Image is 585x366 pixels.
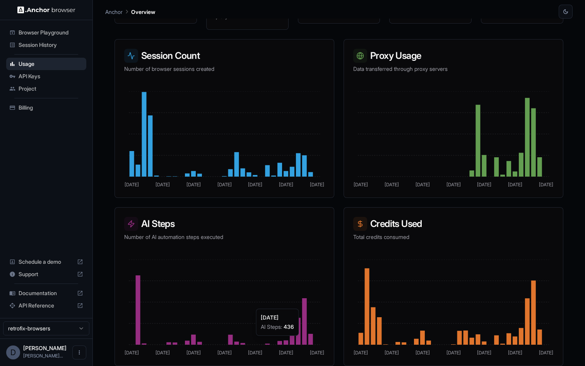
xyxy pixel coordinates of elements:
[353,233,554,241] p: Total credits consumed
[124,233,325,241] p: Number of AI automation steps executed
[310,350,324,356] tspan: [DATE]
[19,72,83,80] span: API Keys
[23,345,67,351] span: Daniel Portela
[416,350,430,356] tspan: [DATE]
[279,182,293,187] tspan: [DATE]
[6,39,86,51] div: Session History
[385,182,399,187] tspan: [DATE]
[248,182,262,187] tspan: [DATE]
[354,182,368,187] tspan: [DATE]
[17,6,75,14] img: Anchor Logo
[19,258,74,266] span: Schedule a demo
[6,70,86,82] div: API Keys
[539,350,553,356] tspan: [DATE]
[6,345,20,359] div: D
[6,287,86,299] div: Documentation
[446,182,461,187] tspan: [DATE]
[248,350,262,356] tspan: [DATE]
[23,353,63,359] span: daniel@retrofix.ai
[19,289,74,297] span: Documentation
[353,65,554,73] p: Data transferred through proxy servers
[416,182,430,187] tspan: [DATE]
[19,41,83,49] span: Session History
[477,350,491,356] tspan: [DATE]
[217,350,232,356] tspan: [DATE]
[19,60,83,68] span: Usage
[353,49,554,63] h3: Proxy Usage
[124,65,325,73] p: Number of browser sessions created
[6,256,86,268] div: Schedule a demo
[19,270,74,278] span: Support
[6,82,86,95] div: Project
[124,49,325,63] h3: Session Count
[6,101,86,114] div: Billing
[186,182,201,187] tspan: [DATE]
[131,8,155,16] p: Overview
[125,350,139,356] tspan: [DATE]
[477,182,491,187] tspan: [DATE]
[186,350,201,356] tspan: [DATE]
[385,350,399,356] tspan: [DATE]
[19,29,83,36] span: Browser Playground
[156,182,170,187] tspan: [DATE]
[217,182,232,187] tspan: [DATE]
[156,350,170,356] tspan: [DATE]
[105,7,155,16] nav: breadcrumb
[124,217,325,231] h3: AI Steps
[6,58,86,70] div: Usage
[353,217,554,231] h3: Credits Used
[105,8,123,16] p: Anchor
[6,26,86,39] div: Browser Playground
[6,299,86,312] div: API Reference
[279,350,293,356] tspan: [DATE]
[508,182,522,187] tspan: [DATE]
[310,182,324,187] tspan: [DATE]
[539,182,553,187] tspan: [DATE]
[446,350,461,356] tspan: [DATE]
[19,302,74,309] span: API Reference
[508,350,522,356] tspan: [DATE]
[125,182,139,187] tspan: [DATE]
[72,345,86,359] button: Open menu
[19,85,83,93] span: Project
[6,268,86,280] div: Support
[354,350,368,356] tspan: [DATE]
[19,104,83,112] span: Billing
